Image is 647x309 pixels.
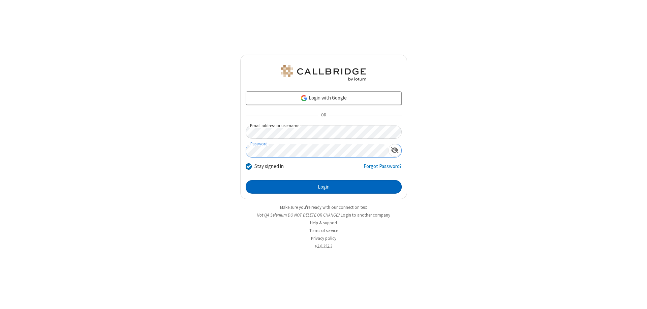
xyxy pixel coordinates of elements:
a: Terms of service [309,228,338,233]
iframe: Chat [630,291,642,304]
label: Stay signed in [254,163,284,170]
input: Email address or username [246,125,402,139]
button: Login to another company [341,212,390,218]
div: Show password [388,144,401,157]
img: QA Selenium DO NOT DELETE OR CHANGE [280,65,367,81]
li: Not QA Selenium DO NOT DELETE OR CHANGE? [240,212,407,218]
a: Privacy policy [311,235,336,241]
a: Help & support [310,220,337,226]
button: Login [246,180,402,194]
input: Password [246,144,388,157]
li: v2.6.352.3 [240,243,407,249]
a: Make sure you're ready with our connection test [280,204,367,210]
span: OR [318,111,329,120]
img: google-icon.png [300,94,308,102]
a: Login with Google [246,91,402,105]
a: Forgot Password? [364,163,402,175]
